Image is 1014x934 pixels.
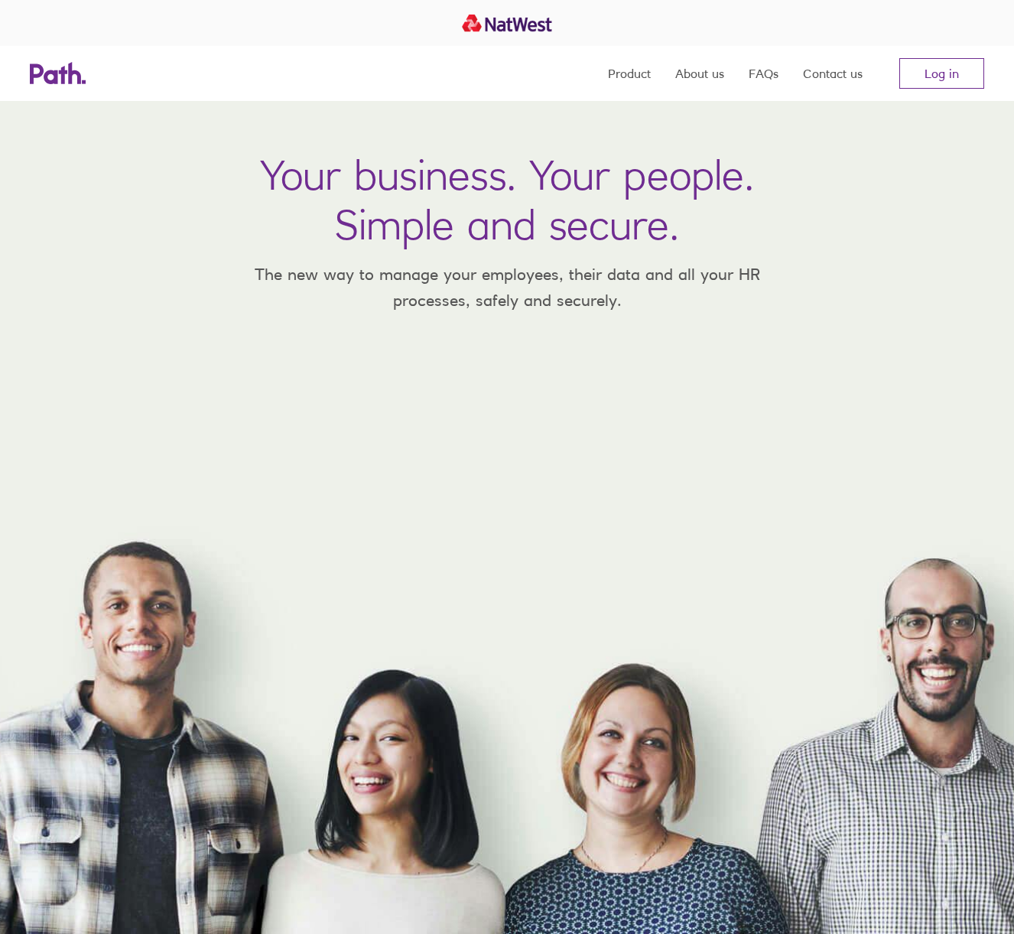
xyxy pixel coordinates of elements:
[232,262,782,313] p: The new way to manage your employees, their data and all your HR processes, safely and securely.
[260,150,754,249] h1: Your business. Your people. Simple and secure.
[803,46,863,101] a: Contact us
[608,46,651,101] a: Product
[749,46,778,101] a: FAQs
[675,46,724,101] a: About us
[899,58,984,89] a: Log in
